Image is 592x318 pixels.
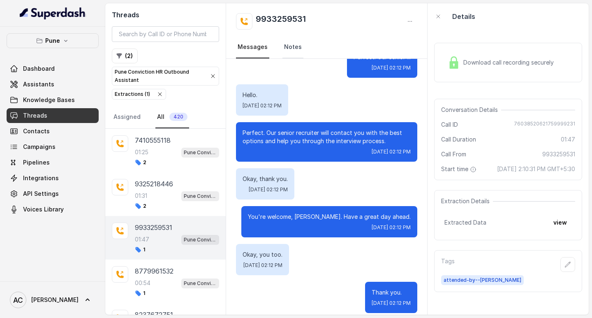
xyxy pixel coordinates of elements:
[236,36,417,58] nav: Tabs
[135,192,147,200] p: 01:31
[155,106,189,128] a: All420
[135,246,145,253] span: 1
[112,106,219,128] nav: Tabs
[23,158,50,167] span: Pipelines
[135,290,145,297] span: 1
[243,91,282,99] p: Hello.
[372,300,411,306] span: [DATE] 02:12 PM
[135,203,146,209] span: 2
[135,235,149,244] p: 01:47
[441,197,493,205] span: Extraction Details
[115,68,203,84] p: Pune Conviction HR Outbound Assistant
[542,150,575,158] span: 9933259531
[514,121,575,129] span: 76038520621759999231
[7,155,99,170] a: Pipelines
[23,96,75,104] span: Knowledge Bases
[463,58,557,67] span: Download call recording securely
[112,67,219,86] button: Pune Conviction HR Outbound Assistant
[23,174,59,182] span: Integrations
[441,121,458,129] span: Call ID
[444,218,486,227] span: Extracted Data
[184,279,217,288] p: Pune Conviction HR Outbound Assistant
[236,36,269,58] a: Messages
[561,135,575,144] span: 01:47
[243,175,288,183] p: Okay, thank you.
[115,90,150,98] div: Extractions ( 1 )
[112,26,219,42] input: Search by Call ID or Phone Number
[7,33,99,48] button: Pune
[135,148,148,156] p: 01:25
[548,215,572,230] button: view
[448,56,460,69] img: Lock Icon
[23,111,47,120] span: Threads
[441,106,501,114] span: Conversation Details
[452,12,475,21] p: Details
[441,275,524,285] span: attended-by--[PERSON_NAME]
[7,77,99,92] a: Assistants
[23,190,59,198] span: API Settings
[7,186,99,201] a: API Settings
[23,127,50,135] span: Contacts
[372,224,411,231] span: [DATE] 02:12 PM
[135,179,173,189] p: 9325218446
[135,266,173,276] p: 8779961532
[7,108,99,123] a: Threads
[372,149,411,155] span: [DATE] 02:12 PM
[135,223,172,232] p: 9933259531
[45,36,60,46] p: Pune
[135,135,171,145] p: 7410555118
[372,288,411,297] p: Thank you.
[441,165,478,173] span: Start time
[7,171,99,186] a: Integrations
[243,262,282,269] span: [DATE] 02:12 PM
[31,296,79,304] span: [PERSON_NAME]
[441,257,455,272] p: Tags
[7,202,99,217] a: Voices Library
[13,296,23,304] text: AC
[256,13,306,30] h2: 9933259531
[7,288,99,311] a: [PERSON_NAME]
[23,80,54,88] span: Assistants
[23,143,55,151] span: Campaigns
[112,106,142,128] a: Assigned
[112,49,138,63] button: (2)
[184,236,217,244] p: Pune Conviction HR Outbound Assistant
[249,186,288,193] span: [DATE] 02:12 PM
[243,251,282,259] p: Okay, you too.
[441,135,476,144] span: Call Duration
[372,65,411,71] span: [DATE] 02:12 PM
[169,113,187,121] span: 420
[248,213,411,221] p: You're welcome, [PERSON_NAME]. Have a great day ahead.
[497,165,575,173] span: [DATE] 2:10:31 PM GMT+5:30
[184,149,217,157] p: Pune Conviction HR Outbound Assistant
[243,129,411,145] p: Perfect. Our senior recruiter will contact you with the best options and help you through the int...
[23,65,55,73] span: Dashboard
[112,10,219,20] h2: Threads
[135,279,150,287] p: 00:54
[20,7,86,20] img: light.svg
[112,89,166,100] button: Extractions (1)
[441,150,466,158] span: Call From
[7,61,99,76] a: Dashboard
[243,102,282,109] span: [DATE] 02:12 PM
[282,36,303,58] a: Notes
[23,205,64,214] span: Voices Library
[135,159,146,166] span: 2
[7,124,99,139] a: Contacts
[184,192,217,200] p: Pune Conviction HR Outbound Assistant
[7,139,99,154] a: Campaigns
[7,93,99,107] a: Knowledge Bases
